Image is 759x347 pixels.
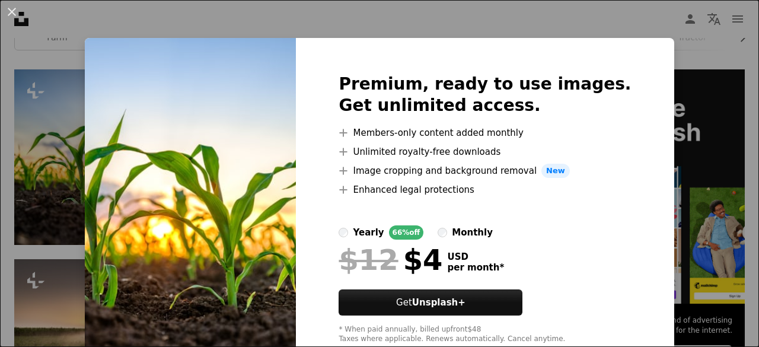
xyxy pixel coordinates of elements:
h2: Premium, ready to use images. Get unlimited access. [339,74,631,116]
button: GetUnsplash+ [339,289,522,316]
div: monthly [452,225,493,240]
li: Members-only content added monthly [339,126,631,140]
div: * When paid annually, billed upfront $48 Taxes where applicable. Renews automatically. Cancel any... [339,325,631,344]
span: New [541,164,570,178]
strong: Unsplash+ [412,297,465,308]
input: yearly66%off [339,228,348,237]
div: yearly [353,225,384,240]
li: Unlimited royalty-free downloads [339,145,631,159]
li: Image cropping and background removal [339,164,631,178]
li: Enhanced legal protections [339,183,631,197]
div: $4 [339,244,442,275]
div: 66% off [389,225,424,240]
span: per month * [447,262,504,273]
span: $12 [339,244,398,275]
input: monthly [438,228,447,237]
span: USD [447,252,504,262]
